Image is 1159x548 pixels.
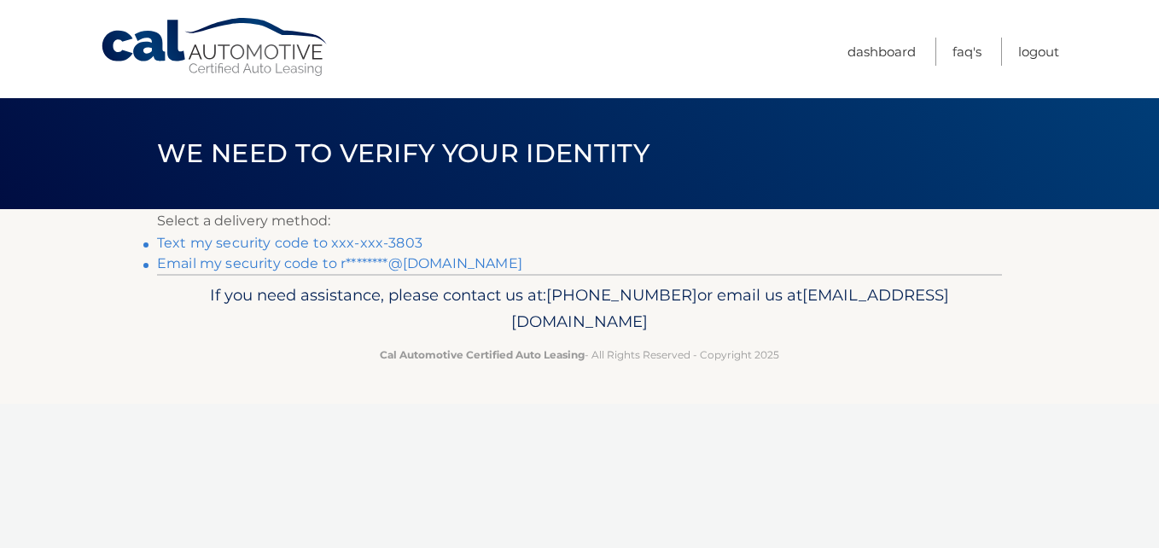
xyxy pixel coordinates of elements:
span: [PHONE_NUMBER] [546,285,697,305]
a: Logout [1018,38,1059,66]
a: Cal Automotive [100,17,330,78]
p: Select a delivery method: [157,209,1002,233]
p: If you need assistance, please contact us at: or email us at [168,282,991,336]
strong: Cal Automotive Certified Auto Leasing [380,348,585,361]
a: Text my security code to xxx-xxx-3803 [157,235,422,251]
a: FAQ's [952,38,981,66]
a: Email my security code to r********@[DOMAIN_NAME] [157,255,522,271]
p: - All Rights Reserved - Copyright 2025 [168,346,991,364]
a: Dashboard [847,38,916,66]
span: We need to verify your identity [157,137,649,169]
